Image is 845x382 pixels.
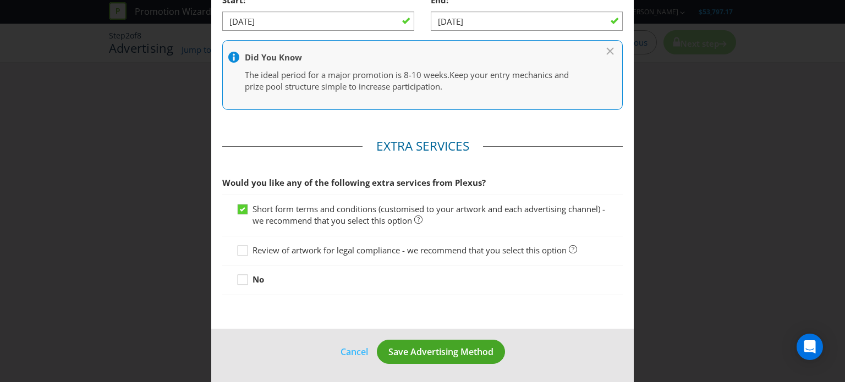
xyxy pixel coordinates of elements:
[245,69,569,92] span: Keep your entry mechanics and prize pool structure simple to increase participation.
[253,245,567,256] span: Review of artwork for legal compliance - we recommend that you select this option
[363,137,483,155] legend: Extra Services
[253,274,264,285] strong: No
[388,346,493,358] span: Save Advertising Method
[222,12,414,31] input: DD/MM/YY
[431,12,623,31] input: DD/MM/YY
[377,340,505,364] button: Save Advertising Method
[222,177,486,188] span: Would you like any of the following extra services from Plexus?
[797,334,823,360] div: Open Intercom Messenger
[253,203,605,226] span: Short form terms and conditions (customised to your artwork and each advertising channel) - we re...
[340,345,369,359] a: Cancel
[245,69,449,80] span: The ideal period for a major promotion is 8-10 weeks.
